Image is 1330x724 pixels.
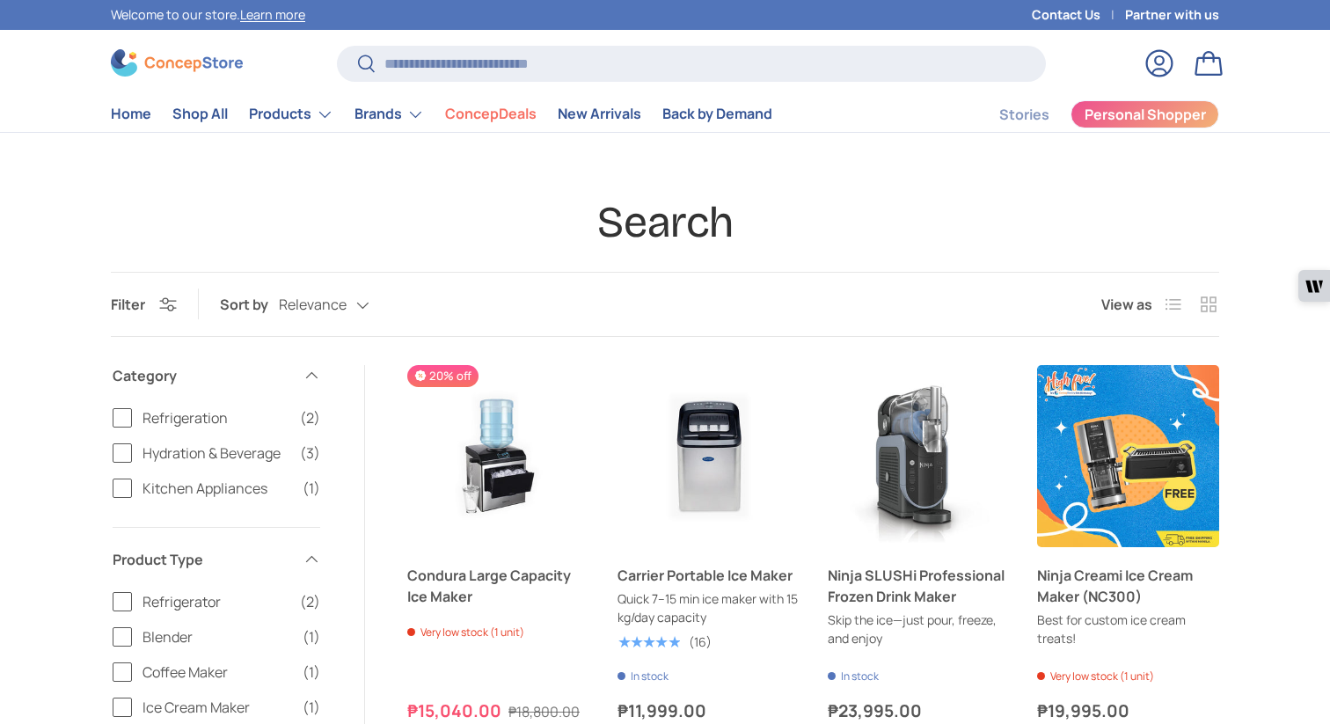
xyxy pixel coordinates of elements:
a: Ninja SLUSHi Professional Frozen Drink Maker [828,365,1010,547]
nav: Secondary [957,97,1219,132]
a: New Arrivals [558,97,641,131]
img: ConcepStore [111,49,243,77]
a: ConcepDeals [445,97,537,131]
a: Personal Shopper [1071,100,1219,128]
span: Relevance [279,296,347,313]
a: Carrier Portable Ice Maker [617,565,800,586]
span: (1) [303,662,320,683]
span: (2) [300,591,320,612]
button: Filter [111,295,177,314]
span: Coffee Maker [142,662,292,683]
span: Refrigeration [142,407,289,428]
span: (1) [303,626,320,647]
h1: Search [111,195,1219,250]
span: (2) [300,407,320,428]
a: Back by Demand [662,97,772,131]
summary: Category [113,344,320,407]
summary: Brands [344,97,435,132]
span: Ice Cream Maker [142,697,292,718]
a: Learn more [240,6,305,23]
a: Brands [354,97,424,132]
span: Filter [111,295,145,314]
span: (3) [300,442,320,464]
span: 20% off [407,365,479,387]
summary: Products [238,97,344,132]
span: Blender [142,626,292,647]
a: Carrier Portable Ice Maker [617,365,800,547]
a: Home [111,97,151,131]
label: Sort by [220,294,279,315]
nav: Primary [111,97,772,132]
a: Products [249,97,333,132]
a: Ninja SLUSHi Professional Frozen Drink Maker [828,565,1010,607]
span: Hydration & Beverage [142,442,289,464]
summary: Product Type [113,528,320,591]
button: Relevance [279,289,405,320]
span: Refrigerator [142,591,289,612]
p: Welcome to our store. [111,5,305,25]
span: Category [113,365,292,386]
span: Kitchen Appliances [142,478,292,499]
a: Stories [999,98,1049,132]
a: Ninja Creami Ice Cream Maker (NC300) [1037,565,1219,607]
a: Contact Us [1032,5,1125,25]
a: Shop All [172,97,228,131]
span: (1) [303,478,320,499]
a: Partner with us [1125,5,1219,25]
span: Personal Shopper [1085,107,1206,121]
a: Condura Large Capacity Ice Maker [407,365,589,547]
a: Ninja Creami Ice Cream Maker (NC300) [1037,365,1219,547]
span: (1) [303,697,320,718]
span: View as [1101,294,1152,315]
span: Product Type [113,549,292,570]
a: Condura Large Capacity Ice Maker [407,565,589,607]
